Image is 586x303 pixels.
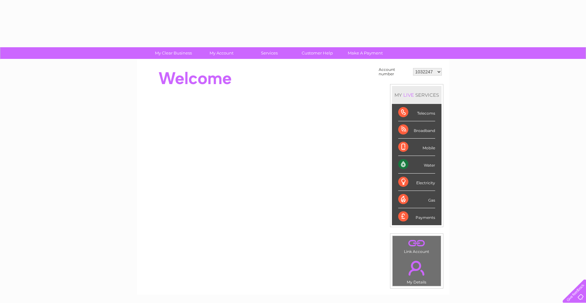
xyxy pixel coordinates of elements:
[195,47,247,59] a: My Account
[398,121,435,139] div: Broadband
[398,104,435,121] div: Telecoms
[392,86,441,104] div: MY SERVICES
[402,92,415,98] div: LIVE
[394,257,439,279] a: .
[398,156,435,173] div: Water
[392,255,441,286] td: My Details
[377,66,411,78] td: Account number
[339,47,391,59] a: Make A Payment
[398,174,435,191] div: Electricity
[398,191,435,208] div: Gas
[147,47,199,59] a: My Clear Business
[392,236,441,255] td: Link Account
[398,208,435,225] div: Payments
[243,47,295,59] a: Services
[398,139,435,156] div: Mobile
[291,47,343,59] a: Customer Help
[394,237,439,249] a: .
